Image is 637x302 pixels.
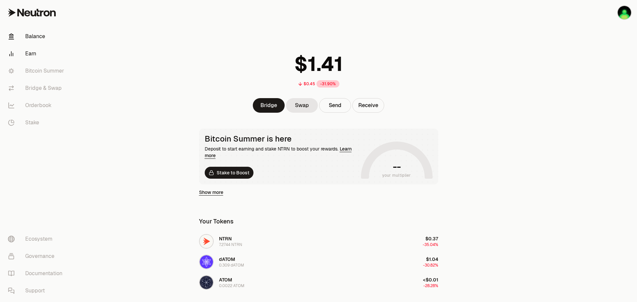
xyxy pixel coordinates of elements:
[393,161,400,172] h1: --
[219,256,235,262] span: dATOM
[219,242,242,247] div: 7.2744 NTRN
[219,277,232,283] span: ATOM
[199,189,223,196] a: Show more
[423,242,438,247] span: -35.04%
[219,263,244,268] div: 0.309 dATOM
[200,235,213,248] img: NTRN Logo
[423,277,438,283] span: <$0.01
[382,172,411,179] span: your multiplier
[3,97,72,114] a: Orderbook
[317,80,339,88] div: -31.90%
[205,146,358,159] div: Deposit to start earning and stake NTRN to boost your rewards.
[195,252,442,272] button: dATOM LogodATOM0.309 dATOM$1.04-30.82%
[195,272,442,292] button: ATOM LogoATOM0.0022 ATOM<$0.01-28.28%
[219,283,245,288] div: 0.0022 ATOM
[618,6,631,19] img: Baerentatze
[253,98,285,113] a: Bridge
[423,283,438,288] span: -28.28%
[3,28,72,45] a: Balance
[200,255,213,269] img: dATOM Logo
[200,276,213,289] img: ATOM Logo
[425,236,438,242] span: $0.37
[3,248,72,265] a: Governance
[205,167,253,179] a: Stake to Boost
[195,231,442,251] button: NTRN LogoNTRN7.2744 NTRN$0.37-35.04%
[3,45,72,62] a: Earn
[219,236,232,242] span: NTRN
[3,282,72,299] a: Support
[3,265,72,282] a: Documentation
[3,114,72,131] a: Stake
[423,263,438,268] span: -30.82%
[205,134,358,144] div: Bitcoin Summer is here
[3,62,72,80] a: Bitcoin Summer
[319,98,351,113] button: Send
[199,217,234,226] div: Your Tokens
[3,80,72,97] a: Bridge & Swap
[426,256,438,262] span: $1.04
[286,98,318,113] a: Swap
[3,230,72,248] a: Ecosystem
[304,81,315,87] div: $0.45
[352,98,384,113] button: Receive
